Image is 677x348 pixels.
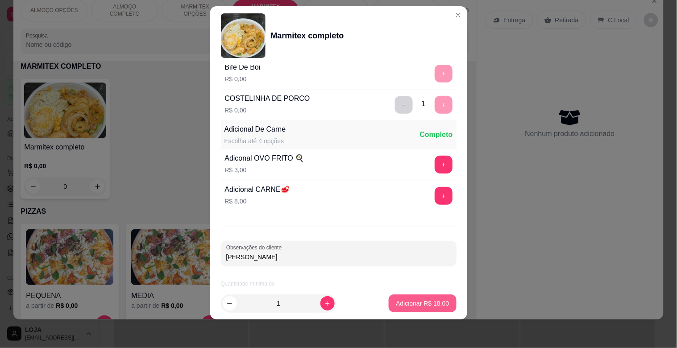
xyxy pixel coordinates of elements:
[225,166,304,174] p: R$ 3,00
[422,99,426,109] div: 1
[435,156,453,174] button: add
[225,153,304,164] div: Adiconal OVO FRITO 🍳
[225,62,261,73] div: Bife De Boi
[224,124,286,135] div: Adicional De Carne
[320,296,335,311] button: increase-product-quantity
[226,244,285,252] label: Observações do cliente
[225,75,261,83] p: R$ 0,00
[221,280,457,287] article: Quantidade mínima 0x
[221,13,266,58] img: product-image
[225,106,310,115] p: R$ 0,00
[435,187,453,205] button: add
[420,129,453,140] div: Completo
[389,294,456,312] button: Adicionar R$ 18,00
[225,93,310,104] div: COSTELINHA DE PORCO
[271,29,344,42] div: Marmitex completo
[396,299,449,308] p: Adicionar R$ 18,00
[451,8,465,22] button: Close
[225,184,290,195] div: Adicional CARNE🥩
[226,253,451,261] input: Observações do cliente
[225,197,290,206] p: R$ 8,00
[395,96,413,114] button: delete
[223,296,237,311] button: decrease-product-quantity
[224,137,286,145] div: Escolha até 4 opções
